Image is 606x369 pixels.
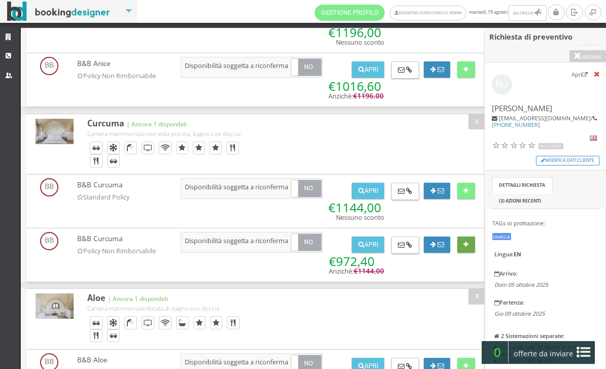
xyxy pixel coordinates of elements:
[494,271,596,277] h6: Arrivo:
[500,197,503,204] span: 3
[536,156,599,165] button: Modifica dati cliente
[538,143,563,149] span: Not Rated
[492,141,536,151] div: Not Rated
[499,114,591,122] span: [EMAIL_ADDRESS][DOMAIN_NAME]
[489,32,573,42] b: Richiesta di preventivo
[492,115,599,128] h6: /
[494,281,548,288] i: Dom 05 ottobre 2025
[492,103,552,113] span: [PERSON_NAME]
[390,6,466,20] a: Masseria Gorgognolo Admin
[492,121,540,128] a: [PHONE_NUMBER]
[315,5,385,21] a: Gestione Profilo
[492,141,563,151] a: Not Rated
[492,74,513,95] img: Nikolaj Jonassen
[511,346,577,362] span: offerte da inviare
[494,310,545,317] i: Gio 09 ottobre 2025
[494,251,596,258] h6: Lingua:
[571,69,588,79] a: Apri
[7,2,110,21] img: BookingDesigner.com
[569,50,606,62] button: Archivia
[492,177,553,194] a: Dettagli Richiesta
[514,250,521,258] b: EN
[501,332,564,340] span: 2 Sistemazioni separate:
[486,341,509,362] span: 0
[571,71,588,78] small: Apri
[494,299,596,306] h6: Partenza:
[509,5,546,21] button: Notifiche
[315,5,548,21] span: martedì, 19 agosto
[492,219,545,227] span: TAGs di profilazione:
[492,193,549,210] a: ( ) Azioni recenti
[492,233,511,240] small: Famiglie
